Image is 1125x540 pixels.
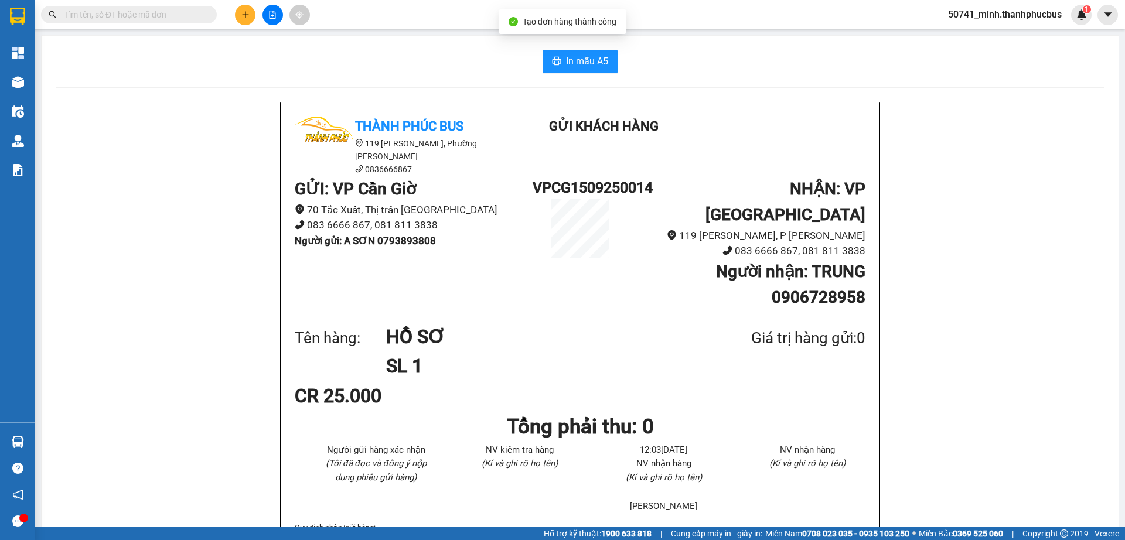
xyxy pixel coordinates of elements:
h1: SL 1 [386,351,694,381]
button: plus [235,5,255,25]
span: plus [241,11,250,19]
span: environment [667,230,677,240]
button: printerIn mẫu A5 [543,50,618,73]
span: aim [295,11,304,19]
img: icon-new-feature [1076,9,1087,20]
i: (Kí và ghi rõ họ tên) [626,472,702,483]
span: 1 [1085,5,1089,13]
button: file-add [262,5,283,25]
i: (Kí và ghi rõ họ tên) [769,458,846,469]
li: NV kiểm tra hàng [462,443,578,457]
span: Miền Bắc [919,527,1003,540]
span: Miền Nam [765,527,909,540]
i: (Kí và ghi rõ họ tên) [482,458,558,469]
span: | [1012,527,1014,540]
img: logo.jpg [15,15,73,73]
span: Tạo đơn hàng thành công [523,17,616,26]
span: question-circle [12,463,23,474]
span: phone [722,245,732,255]
strong: 1900 633 818 [601,529,652,538]
span: notification [12,489,23,500]
img: warehouse-icon [12,76,24,88]
span: phone [295,220,305,230]
span: phone [355,165,363,173]
span: message [12,515,23,527]
li: 083 6666 867, 081 811 3838 [295,217,533,233]
span: check-circle [509,17,518,26]
div: CR 25.000 [295,381,483,411]
button: caret-down [1097,5,1118,25]
img: warehouse-icon [12,135,24,147]
img: warehouse-icon [12,436,24,448]
img: warehouse-icon [12,105,24,118]
img: dashboard-icon [12,47,24,59]
h1: VPCG1509250014 [533,176,628,199]
span: environment [295,204,305,214]
div: Tên hàng: [295,326,386,350]
b: Thành Phúc Bus [15,76,59,131]
b: NHẬN : VP [GEOGRAPHIC_DATA] [705,179,865,224]
strong: 0369 525 060 [953,529,1003,538]
span: caret-down [1103,9,1113,20]
li: 119 [PERSON_NAME], Phường [PERSON_NAME] [295,137,506,163]
span: file-add [268,11,277,19]
b: Người nhận : TRUNG 0906728958 [716,262,865,307]
img: solution-icon [12,164,24,176]
span: ⚪️ [912,531,916,536]
input: Tìm tên, số ĐT hoặc mã đơn [64,8,203,21]
b: Thành Phúc Bus [355,119,463,134]
span: Hỗ trợ kỹ thuật: [544,527,652,540]
li: 0836666867 [295,163,506,176]
li: [PERSON_NAME] [606,500,722,514]
i: (Tôi đã đọc và đồng ý nộp dung phiếu gửi hàng) [326,458,427,483]
img: logo-vxr [10,8,25,25]
b: Gửi khách hàng [549,119,659,134]
li: 119 [PERSON_NAME], P [PERSON_NAME] [628,228,865,244]
li: 12:03[DATE] [606,443,722,457]
div: Giá trị hàng gửi: 0 [694,326,865,350]
span: In mẫu A5 [566,54,608,69]
li: NV nhận hàng [606,457,722,471]
span: environment [355,139,363,147]
span: 50741_minh.thanhphucbus [939,7,1071,22]
b: Gửi khách hàng [72,17,116,72]
sup: 1 [1083,5,1091,13]
li: NV nhận hàng [750,443,866,457]
span: printer [552,56,561,67]
strong: 0708 023 035 - 0935 103 250 [802,529,909,538]
img: logo.jpg [295,117,353,175]
span: copyright [1060,529,1068,538]
span: search [49,11,57,19]
button: aim [289,5,310,25]
li: 70 Tắc Xuất, Thị trấn [GEOGRAPHIC_DATA] [295,202,533,218]
span: | [660,527,662,540]
li: Người gửi hàng xác nhận [318,443,434,457]
li: 083 6666 867, 081 811 3838 [628,243,865,259]
b: GỬI : VP Cần Giờ [295,179,416,199]
span: Cung cấp máy in - giấy in: [671,527,762,540]
h1: HỒ SƠ [386,322,694,351]
h1: Tổng phải thu: 0 [295,411,865,443]
b: Người gửi : A SƠN 0793893808 [295,235,436,247]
